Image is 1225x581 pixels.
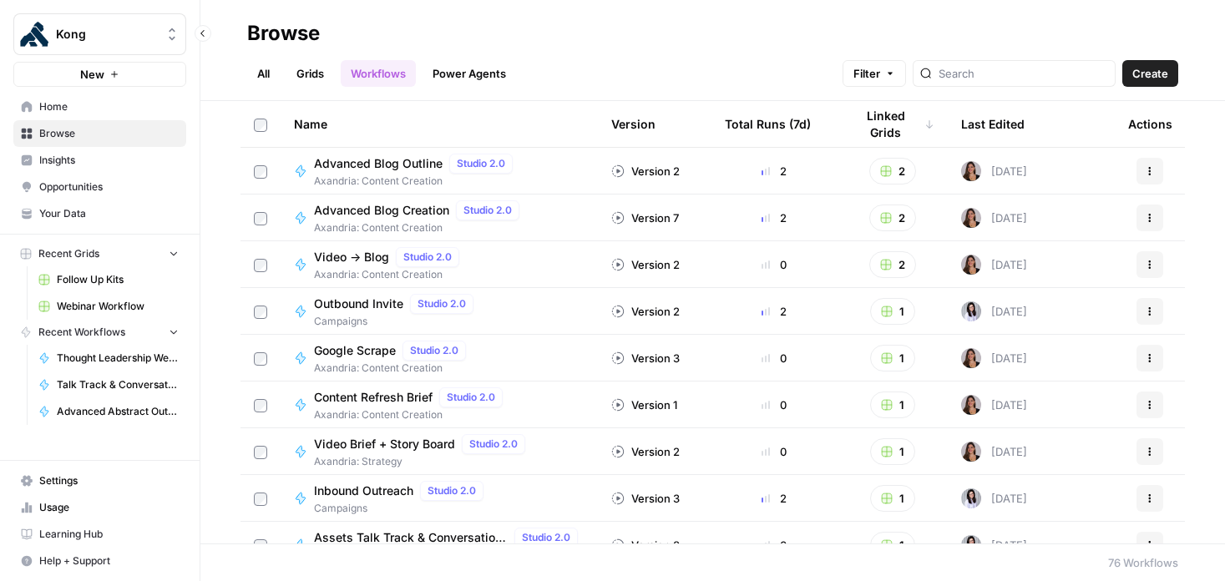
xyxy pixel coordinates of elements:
[725,443,823,460] div: 0
[522,530,570,545] span: Studio 2.0
[961,161,981,181] img: sxi2uv19sgqy0h2kayksa05wk9fr
[611,490,680,507] div: Version 3
[1108,554,1178,571] div: 76 Workflows
[57,377,179,392] span: Talk Track & Conversation Starters
[294,528,585,563] a: Assets Talk Track & Conversation StartersStudio 2.0Campaigns
[961,395,981,415] img: sxi2uv19sgqy0h2kayksa05wk9fr
[314,249,389,265] span: Video -> Blog
[1132,65,1168,82] span: Create
[80,66,104,83] span: New
[31,345,186,371] a: Thought Leadership Webinar Generator
[314,202,449,219] span: Advanced Blog Creation
[13,467,186,494] a: Settings
[870,392,915,418] button: 1
[294,200,585,235] a: Advanced Blog CreationStudio 2.0Axandria: Content Creation
[314,342,396,359] span: Google Scrape
[314,296,403,312] span: Outbound Invite
[611,537,680,553] div: Version 8
[939,65,1108,82] input: Search
[294,387,585,422] a: Content Refresh BriefStudio 2.0Axandria: Content Creation
[1122,60,1178,87] button: Create
[57,299,179,314] span: Webinar Workflow
[39,500,179,515] span: Usage
[294,294,585,329] a: Outbound InviteStudio 2.0Campaigns
[13,62,186,87] button: New
[13,241,186,266] button: Recent Grids
[314,389,433,406] span: Content Refresh Brief
[961,255,981,275] img: sxi2uv19sgqy0h2kayksa05wk9fr
[961,255,1027,275] div: [DATE]
[39,99,179,114] span: Home
[463,203,512,218] span: Studio 2.0
[13,200,186,227] a: Your Data
[13,147,186,174] a: Insights
[294,247,585,282] a: Video -> BlogStudio 2.0Axandria: Content Creation
[314,436,455,452] span: Video Brief + Story Board
[725,101,811,147] div: Total Runs (7d)
[314,155,443,172] span: Advanced Blog Outline
[39,527,179,542] span: Learning Hub
[13,13,186,55] button: Workspace: Kong
[725,210,823,226] div: 2
[38,246,99,261] span: Recent Grids
[294,434,585,469] a: Video Brief + Story BoardStudio 2.0Axandria: Strategy
[314,407,509,422] span: Axandria: Content Creation
[611,303,680,320] div: Version 2
[725,303,823,320] div: 2
[39,179,179,195] span: Opportunities
[428,483,476,498] span: Studio 2.0
[403,250,452,265] span: Studio 2.0
[725,490,823,507] div: 2
[869,251,916,278] button: 2
[314,267,466,282] span: Axandria: Content Creation
[869,205,916,231] button: 2
[870,532,915,558] button: 1
[447,390,495,405] span: Studio 2.0
[961,442,1027,462] div: [DATE]
[611,101,656,147] div: Version
[39,153,179,168] span: Insights
[850,101,934,147] div: Linked Grids
[961,348,1027,368] div: [DATE]
[457,156,505,171] span: Studio 2.0
[961,348,981,368] img: sxi2uv19sgqy0h2kayksa05wk9fr
[961,301,981,321] img: hq1qa3gmv63m2xr2geduv4xh6pr9
[314,314,480,329] span: Campaigns
[247,60,280,87] a: All
[961,161,1027,181] div: [DATE]
[843,60,906,87] button: Filter
[611,350,680,366] div: Version 3
[57,404,179,419] span: Advanced Abstract Output
[961,395,1027,415] div: [DATE]
[13,494,186,521] a: Usage
[294,481,585,516] a: Inbound OutreachStudio 2.0Campaigns
[39,206,179,221] span: Your Data
[56,26,157,43] span: Kong
[725,537,823,553] div: 0
[961,101,1025,147] div: Last Edited
[314,482,413,499] span: Inbound Outreach
[725,397,823,413] div: 0
[13,521,186,548] a: Learning Hub
[410,343,458,358] span: Studio 2.0
[611,210,679,226] div: Version 7
[294,341,585,376] a: Google ScrapeStudio 2.0Axandria: Content Creation
[961,301,1027,321] div: [DATE]
[314,220,526,235] span: Axandria: Content Creation
[13,320,186,345] button: Recent Workflows
[870,485,915,512] button: 1
[31,266,186,293] a: Follow Up Kits
[39,473,179,488] span: Settings
[961,535,1027,555] div: [DATE]
[611,443,680,460] div: Version 2
[57,272,179,287] span: Follow Up Kits
[13,120,186,147] a: Browse
[870,345,915,371] button: 1
[418,296,466,311] span: Studio 2.0
[870,438,915,465] button: 1
[314,361,473,376] span: Axandria: Content Creation
[294,154,585,189] a: Advanced Blog OutlineStudio 2.0Axandria: Content Creation
[294,101,585,147] div: Name
[961,488,981,508] img: hq1qa3gmv63m2xr2geduv4xh6pr9
[314,529,508,546] span: Assets Talk Track & Conversation Starters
